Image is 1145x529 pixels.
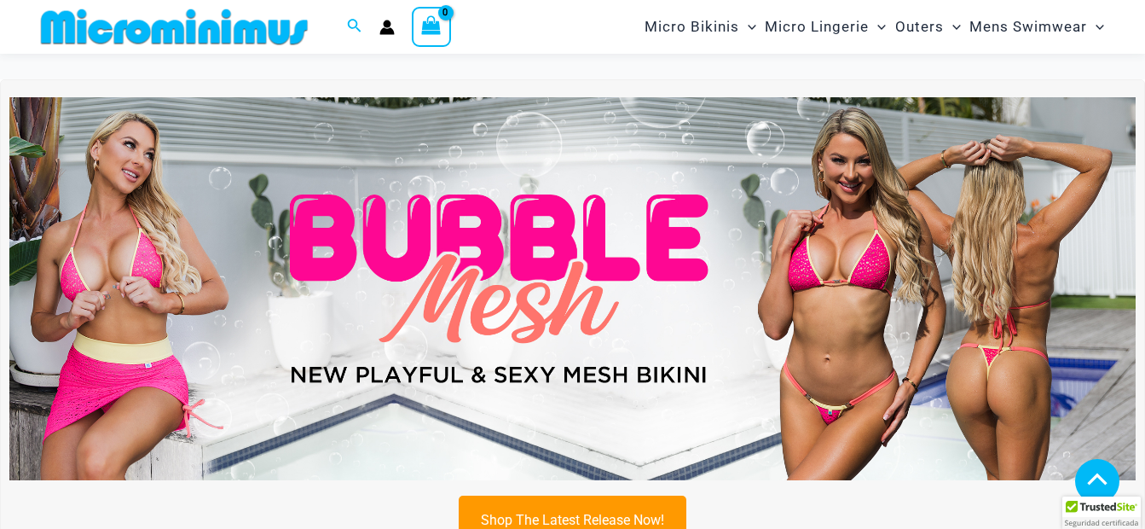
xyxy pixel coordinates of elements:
span: Menu Toggle [944,5,961,49]
span: Menu Toggle [1087,5,1104,49]
img: Bubble Mesh Highlight Pink [9,97,1136,480]
a: Search icon link [347,16,362,38]
nav: Site Navigation [638,3,1111,51]
a: View Shopping Cart, empty [412,7,451,46]
div: TrustedSite Certified [1062,497,1141,529]
span: Micro Lingerie [765,5,869,49]
span: Outers [895,5,944,49]
span: Menu Toggle [739,5,756,49]
a: Account icon link [379,20,395,35]
img: MM SHOP LOGO FLAT [34,8,315,46]
span: Mens Swimwear [969,5,1087,49]
a: OutersMenu ToggleMenu Toggle [891,5,965,49]
span: Menu Toggle [869,5,886,49]
a: Mens SwimwearMenu ToggleMenu Toggle [965,5,1108,49]
a: Micro BikinisMenu ToggleMenu Toggle [640,5,760,49]
a: Micro LingerieMenu ToggleMenu Toggle [760,5,890,49]
span: Micro Bikinis [645,5,739,49]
